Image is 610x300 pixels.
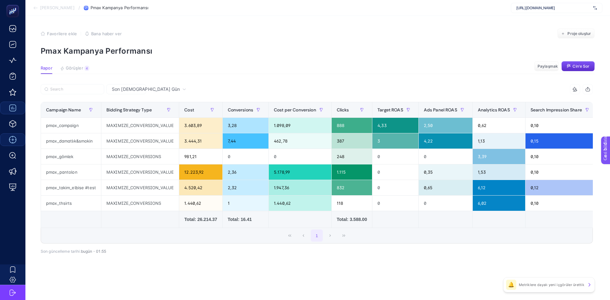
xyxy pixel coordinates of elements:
font: bugün・01:55 [81,249,106,254]
div: pmax_thsirts [41,196,101,211]
font: Cin'e Sor [573,64,589,69]
span: Ads Panel ROAS [424,107,457,112]
font: Pmax Kampanya Performansı [91,5,148,10]
div: 6,02 [473,196,525,211]
input: Search [50,87,100,92]
div: Total: 16.41 [228,216,264,223]
div: MAXIMIZE_CONVERSION_VALUE [101,180,179,195]
div: 0,10 [525,196,597,211]
div: MAXIMIZE_CONVERSION_VALUE [101,164,179,180]
button: Favorilere ekle [41,31,77,36]
div: 7,44 [223,133,269,149]
div: 1.098,09 [269,118,331,133]
div: 0 [372,196,418,211]
div: pmax_takim_elbise #test [41,180,101,195]
div: MAXIMIZE_CONVERSIONS [101,149,179,164]
div: pmax_pantolon [41,164,101,180]
span: Cost [184,107,194,112]
span: Conversions [228,107,254,112]
font: / [78,5,80,10]
div: 0,15 [525,133,597,149]
div: 0,62 [473,118,525,133]
div: 0,35 [419,164,472,180]
div: 12.223,92 [179,164,222,180]
div: 0,10 [525,149,597,164]
div: 0 [419,149,472,164]
span: Cost per Conversion [274,107,316,112]
div: Son 7 Gün [41,94,593,254]
button: Cin'e Sor [561,61,595,71]
div: 3 [372,133,418,149]
div: 118 [332,196,372,211]
div: 462,78 [269,133,331,149]
font: [PERSON_NAME] [40,5,75,10]
div: 0 [419,196,472,211]
div: 1.947,36 [269,180,331,195]
span: Bidding Strategy Type [106,107,152,112]
font: Pmax Kampanya Performansı [41,46,152,56]
font: Rapor [41,65,52,70]
div: 2,36 [223,164,269,180]
font: Görüşler [66,65,83,70]
button: Proje oluştur [557,29,595,39]
font: Son [DEMOGRAPHIC_DATA] Gün [112,86,180,92]
div: Total: 3.588.00 [337,216,367,223]
div: 6,12 [473,180,525,195]
font: Son güncelleme tarihi: [41,249,81,254]
span: Campaign Name [46,107,81,112]
font: Favorilere ekle [47,31,77,36]
font: Proje oluştur [567,31,591,36]
button: Paylaşmak [534,61,559,71]
div: 248 [332,149,372,164]
font: 4 [86,66,88,70]
div: 1.440,62 [179,196,222,211]
div: pmax_gömlek [41,149,101,164]
div: 3,39 [473,149,525,164]
div: 387 [332,133,372,149]
div: 1.115 [332,164,372,180]
button: 1 [311,230,323,242]
div: 3,28 [223,118,269,133]
div: 3.603,89 [179,118,222,133]
div: MAXIMIZE_CONVERSION_VALUE [101,133,179,149]
div: 5.178,99 [269,164,331,180]
div: 1 [223,196,269,211]
div: MAXIMIZE_CONVERSION_VALUE [101,118,179,133]
button: Bana haber ver [85,31,122,36]
div: 981,21 [179,149,222,164]
div: 0,65 [419,180,472,195]
div: 4,33 [372,118,418,133]
span: Clicks [337,107,349,112]
span: Target ROAS [377,107,403,112]
div: 2,50 [419,118,472,133]
div: 4.520,42 [179,180,222,195]
div: 3.444,31 [179,133,222,149]
font: Paylaşmak [538,64,558,69]
span: Search Impression Share [531,107,582,112]
span: Analytics ROAS [478,107,510,112]
div: pmax_campaign [41,118,101,133]
div: 0 [372,180,418,195]
div: 2,32 [223,180,269,195]
div: 0 [372,164,418,180]
div: 1,13 [473,133,525,149]
div: 888 [332,118,372,133]
font: Bana haber ver [91,31,122,36]
div: 1.440,62 [269,196,331,211]
div: 0,10 [525,164,597,180]
div: 0,10 [525,118,597,133]
div: 1,53 [473,164,525,180]
div: 0 [269,149,331,164]
div: pmax_damatlık&smokin [41,133,101,149]
font: [URL][DOMAIN_NAME] [516,5,555,10]
div: 0,12 [525,180,597,195]
img: svg%3e [593,5,597,11]
div: Total: 26.214.37 [184,216,217,223]
font: Geri bildirim [4,2,29,7]
div: 0 [223,149,269,164]
div: MAXIMIZE_CONVERSIONS [101,196,179,211]
div: 0 [372,149,418,164]
div: 4,22 [419,133,472,149]
div: 832 [332,180,372,195]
